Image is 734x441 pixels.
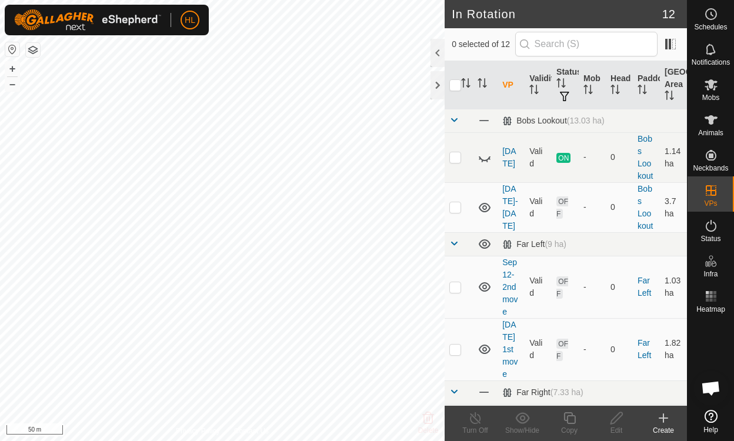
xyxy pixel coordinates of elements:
[546,425,593,436] div: Copy
[452,38,515,51] span: 0 selected of 12
[606,132,633,182] td: 0
[660,182,687,232] td: 3.7 ha
[638,134,653,181] a: Bobs Lookout
[556,153,570,163] span: ON
[638,338,651,360] a: Far Left
[545,239,566,249] span: (9 ha)
[665,92,674,102] p-sorticon: Activate to sort
[234,426,269,436] a: Contact Us
[552,61,579,109] th: Status
[556,276,568,299] span: OFF
[579,61,606,109] th: Mob
[26,43,40,57] button: Map Layers
[703,270,718,278] span: Infra
[556,339,568,361] span: OFF
[704,200,717,207] span: VPs
[583,151,601,163] div: -
[698,129,723,136] span: Animals
[502,116,604,126] div: Bobs Lookout
[461,80,471,89] p-sorticon: Activate to sort
[567,116,605,125] span: (13.03 ha)
[638,86,647,96] p-sorticon: Activate to sort
[583,86,593,96] p-sorticon: Activate to sort
[499,425,546,436] div: Show/Hide
[502,239,566,249] div: Far Left
[660,61,687,109] th: [GEOGRAPHIC_DATA] Area
[525,318,552,380] td: Valid
[550,387,583,397] span: (7.33 ha)
[498,61,525,109] th: VP
[606,182,633,232] td: 0
[583,281,601,293] div: -
[633,61,660,109] th: Paddock
[556,196,568,219] span: OFF
[606,318,633,380] td: 0
[606,256,633,318] td: 0
[693,165,728,172] span: Neckbands
[606,61,633,109] th: Head
[593,425,640,436] div: Edit
[525,256,552,318] td: Valid
[525,182,552,232] td: Valid
[610,86,620,96] p-sorticon: Activate to sort
[14,9,161,31] img: Gallagher Logo
[693,370,729,406] div: Open chat
[502,320,518,379] a: [DATE] 1st move
[502,258,518,316] a: Sep 12-2nd move
[529,86,539,96] p-sorticon: Activate to sort
[660,132,687,182] td: 1.14 ha
[525,132,552,182] td: Valid
[515,32,658,56] input: Search (S)
[5,62,19,76] button: +
[694,24,727,31] span: Schedules
[452,425,499,436] div: Turn Off
[640,425,687,436] div: Create
[478,80,487,89] p-sorticon: Activate to sort
[692,59,730,66] span: Notifications
[696,306,725,313] span: Heatmap
[700,235,720,242] span: Status
[525,61,552,109] th: Validity
[583,201,601,213] div: -
[502,184,518,230] a: [DATE]-[DATE]
[185,14,195,26] span: HL
[702,94,719,101] span: Mobs
[660,256,687,318] td: 1.03 ha
[638,276,651,298] a: Far Left
[452,7,662,21] h2: In Rotation
[502,146,516,168] a: [DATE]
[703,426,718,433] span: Help
[176,426,220,436] a: Privacy Policy
[662,5,675,23] span: 12
[556,80,566,89] p-sorticon: Activate to sort
[688,405,734,438] a: Help
[660,318,687,380] td: 1.82 ha
[5,77,19,91] button: –
[638,184,653,230] a: Bobs Lookout
[583,343,601,356] div: -
[502,387,583,397] div: Far Right
[5,42,19,56] button: Reset Map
